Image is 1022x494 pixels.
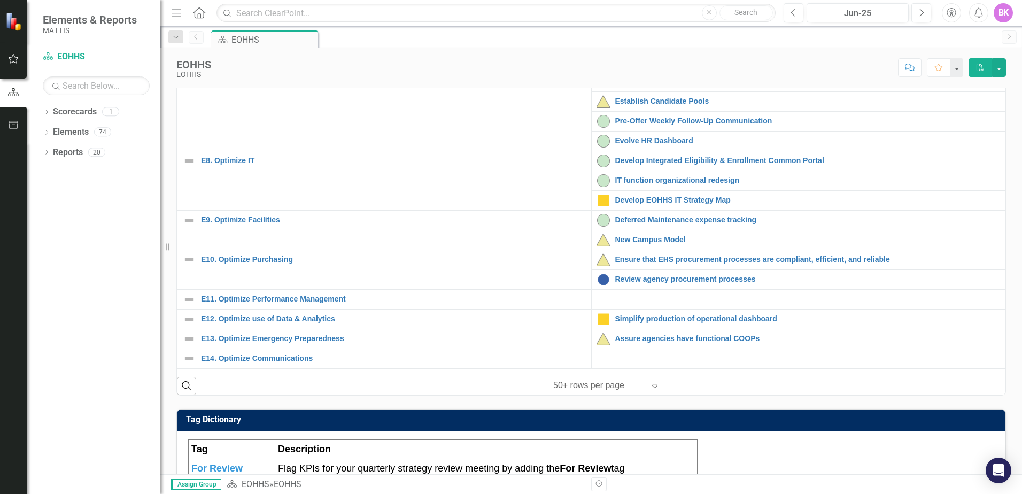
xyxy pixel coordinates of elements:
div: EOHHS [274,479,301,489]
img: On-track [597,174,610,187]
a: E14. Optimize Communications [201,354,586,362]
strong: Tag [191,444,208,454]
img: ClearPoint Strategy [5,12,24,31]
input: Search ClearPoint... [216,4,776,22]
button: Search [719,5,773,20]
img: At-risk [597,234,610,246]
img: Not Defined [183,253,196,266]
a: Assure agencies have functional COOPs [615,335,1000,343]
div: 74 [94,128,111,137]
td: Double-Click to Edit Right Click for Context Menu [591,230,1005,250]
a: Reports [53,146,83,159]
div: EOHHS [176,59,211,71]
a: E13. Optimize Emergency Preparedness [201,335,586,343]
a: Deferred Maintenance expense tracking [615,216,1000,224]
div: EOHHS [176,71,211,79]
td: Double-Click to Edit Right Click for Context Menu [591,210,1005,230]
img: At-risk [597,333,610,345]
input: Search Below... [43,76,150,95]
div: Jun-25 [810,7,905,20]
div: Open Intercom Messenger [986,458,1011,483]
img: Not Defined [183,313,196,326]
img: At-risk [597,95,610,108]
img: At-risk [597,253,610,266]
a: Develop EOHHS IT Strategy Map [615,196,1000,204]
a: Pre-Offer Weekly Follow-Up Communication [615,117,1000,125]
img: On-track [597,214,610,227]
small: MA EHS [43,26,137,35]
img: Not Defined [183,214,196,227]
a: IT function organizational redesign [615,176,1000,184]
button: Jun-25 [807,3,909,22]
img: Not Defined [183,293,196,306]
a: Develop Integrated Eligibility & Enrollment Common Portal [615,157,1000,165]
img: Not Started [597,273,610,286]
a: Ensure that EHS procurement processes are compliant, efficient, and reliable [615,256,1000,264]
img: Not Defined [183,333,196,345]
a: New Campus Model [615,236,1000,244]
img: On-track [597,155,610,167]
img: On-track [597,115,610,128]
button: BK [994,3,1013,22]
a: E10. Optimize Purchasing [201,256,586,264]
a: Scorecards [53,106,97,118]
a: EOHHS [43,51,150,63]
div: » [227,478,583,491]
span: Assign Group [171,479,221,490]
img: Not Defined [183,352,196,365]
span: Description [278,444,331,454]
a: E8. Optimize IT [201,157,586,165]
img: On-track [597,135,610,148]
a: Evolve HR Dashboard [615,137,1000,145]
div: 20 [88,148,105,157]
img: On Hold [597,194,610,207]
a: E12. Optimize use of Data & Analytics [201,315,586,323]
img: Not Defined [183,155,196,167]
img: On Hold [597,313,610,326]
span: For Review [191,463,243,474]
strong: For Review [560,463,611,474]
a: E9. Optimize Facilities [201,216,586,224]
h3: Tag Dictionary [186,415,1000,424]
a: Review agency procurement processes [615,275,1000,283]
a: Elements [53,126,89,138]
a: Establish Candidate Pools [615,97,1000,105]
div: EOHHS [231,33,315,47]
span: Elements & Reports [43,13,137,26]
div: 1 [102,107,119,117]
a: EOHHS [242,479,269,489]
span: Flag KPIs for your quarterly strategy review meeting by adding the tag [278,463,624,474]
span: Search [734,8,757,17]
a: Simplify production of operational dashboard [615,315,1000,323]
a: E11. Optimize Performance Management [201,295,586,303]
